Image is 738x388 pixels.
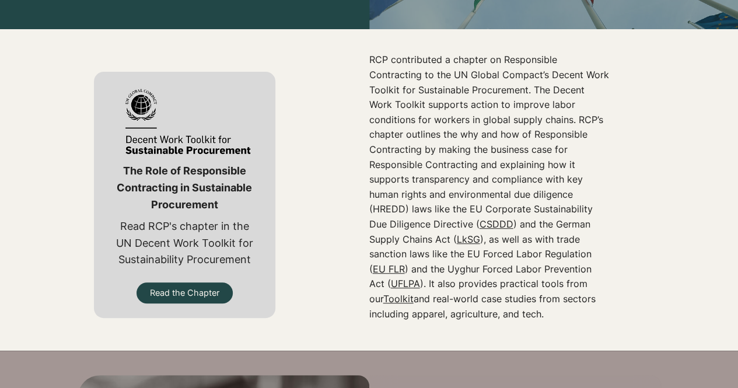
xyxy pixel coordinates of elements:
a: Toolkit [383,293,414,305]
a: Read the Chapter [137,282,233,303]
span: Read RCP's chapter in the UN Decent Work Toolkit for Sustainability Procurement [116,220,253,266]
a: LkSG [457,233,480,245]
p: RCP contributed a chapter on Responsible Contracting to the UN Global Compact’s Decent Work Toolk... [369,53,609,321]
a: CSDDD [480,218,513,230]
span: The Role of Responsible Contracting in Sustainable Procurement [117,165,252,211]
img: UNGC_decent_work_logo_edited.jpg [112,87,257,158]
a: UFLPA [391,278,420,289]
span: Read the Chapter [150,287,219,299]
a: EU FLR [373,263,405,275]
